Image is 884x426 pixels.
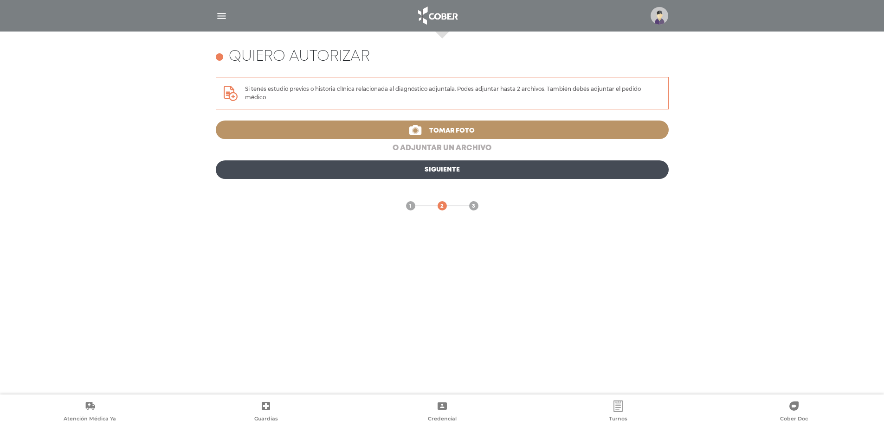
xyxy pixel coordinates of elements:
[530,401,706,424] a: Turnos
[2,401,178,424] a: Atención Médica Ya
[428,415,457,424] span: Credencial
[245,85,661,102] p: Si tenés estudio previos o historia clínica relacionada al diagnóstico adjuntala. Podes adjuntar ...
[406,201,415,210] a: 1
[64,415,116,424] span: Atención Médica Ya
[651,7,668,25] img: profile-placeholder.svg
[469,201,478,210] a: 3
[429,127,475,134] span: Tomar foto
[609,415,627,424] span: Turnos
[413,5,462,27] img: logo_cober_home-white.png
[780,415,808,424] span: Cober Doc
[440,202,444,210] span: 2
[216,121,669,139] a: Tomar foto
[409,202,412,210] span: 1
[216,160,669,179] a: Siguiente
[472,202,475,210] span: 3
[216,10,227,22] img: Cober_menu-lines-white.svg
[706,401,882,424] a: Cober Doc
[229,48,370,66] h4: Quiero autorizar
[216,143,669,154] a: o adjuntar un archivo
[438,201,447,210] a: 2
[178,401,354,424] a: Guardias
[254,415,278,424] span: Guardias
[354,401,530,424] a: Credencial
